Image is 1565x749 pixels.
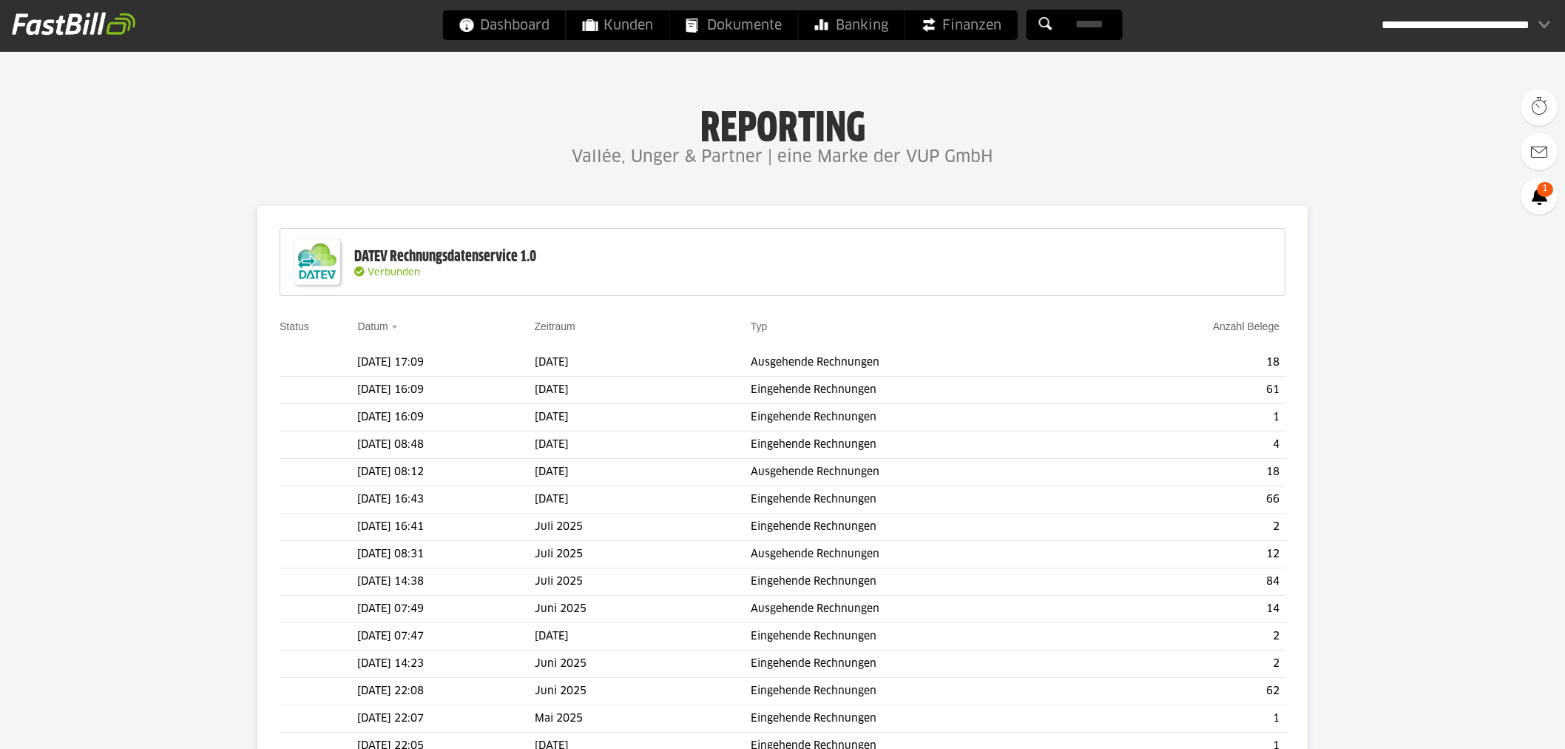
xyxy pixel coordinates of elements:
[751,404,1092,431] td: Eingehende Rechnungen
[357,320,388,332] a: Datum
[751,651,1092,678] td: Eingehende Rechnungen
[670,10,798,40] a: Dokumente
[799,10,905,40] a: Banking
[443,10,566,40] a: Dashboard
[1092,541,1285,568] td: 12
[535,377,751,404] td: [DATE]
[357,349,534,377] td: [DATE] 17:09
[535,623,751,651] td: [DATE]
[1092,514,1285,541] td: 2
[1092,705,1285,733] td: 1
[751,514,1092,541] td: Eingehende Rechnungen
[288,232,347,292] img: DATEV-Datenservice Logo
[751,349,1092,377] td: Ausgehende Rechnungen
[1092,349,1285,377] td: 18
[357,404,534,431] td: [DATE] 16:09
[535,568,751,596] td: Juli 2025
[535,596,751,623] td: Juni 2025
[357,678,534,705] td: [DATE] 22:08
[535,320,575,332] a: Zeitraum
[815,10,888,40] span: Banking
[357,568,534,596] td: [DATE] 14:38
[751,568,1092,596] td: Eingehende Rechnungen
[357,514,534,541] td: [DATE] 16:41
[751,320,768,332] a: Typ
[751,486,1092,514] td: Eingehende Rechnungen
[535,459,751,486] td: [DATE]
[751,623,1092,651] td: Eingehende Rechnungen
[583,10,653,40] span: Kunden
[1092,431,1285,459] td: 4
[1092,568,1285,596] td: 84
[751,459,1092,486] td: Ausgehende Rechnungen
[459,10,550,40] span: Dashboard
[357,459,534,486] td: [DATE] 08:12
[354,247,536,266] div: DATEV Rechnungsdatenservice 1.0
[1092,459,1285,486] td: 18
[535,651,751,678] td: Juni 2025
[12,12,135,36] img: fastbill_logo_white.png
[357,377,534,404] td: [DATE] 16:09
[357,541,534,568] td: [DATE] 08:31
[280,320,309,332] a: Status
[751,377,1092,404] td: Eingehende Rechnungen
[357,431,534,459] td: [DATE] 08:48
[535,404,751,431] td: [DATE]
[535,514,751,541] td: Juli 2025
[1521,178,1558,215] a: 1
[751,678,1092,705] td: Eingehende Rechnungen
[535,705,751,733] td: Mai 2025
[1092,596,1285,623] td: 14
[368,268,420,278] span: Verbunden
[751,431,1092,459] td: Eingehende Rechnungen
[1451,705,1550,742] iframe: Öffnet ein Widget, in dem Sie weitere Informationen finden
[1092,651,1285,678] td: 2
[535,678,751,705] td: Juni 2025
[535,541,751,568] td: Juli 2025
[751,705,1092,733] td: Eingehende Rechnungen
[357,486,534,514] td: [DATE] 16:43
[357,705,534,733] td: [DATE] 22:07
[391,326,401,329] img: sort_desc.gif
[1537,182,1553,197] span: 1
[567,10,669,40] a: Kunden
[1092,678,1285,705] td: 62
[1213,320,1280,332] a: Anzahl Belege
[751,541,1092,568] td: Ausgehende Rechnungen
[357,596,534,623] td: [DATE] 07:49
[357,623,534,651] td: [DATE] 07:47
[357,651,534,678] td: [DATE] 14:23
[1092,377,1285,404] td: 61
[535,349,751,377] td: [DATE]
[1092,486,1285,514] td: 66
[686,10,782,40] span: Dokumente
[1092,623,1285,651] td: 2
[905,10,1018,40] a: Finanzen
[535,431,751,459] td: [DATE]
[1092,404,1285,431] td: 1
[535,486,751,514] td: [DATE]
[148,104,1417,143] h1: Reporting
[922,10,1001,40] span: Finanzen
[751,596,1092,623] td: Ausgehende Rechnungen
